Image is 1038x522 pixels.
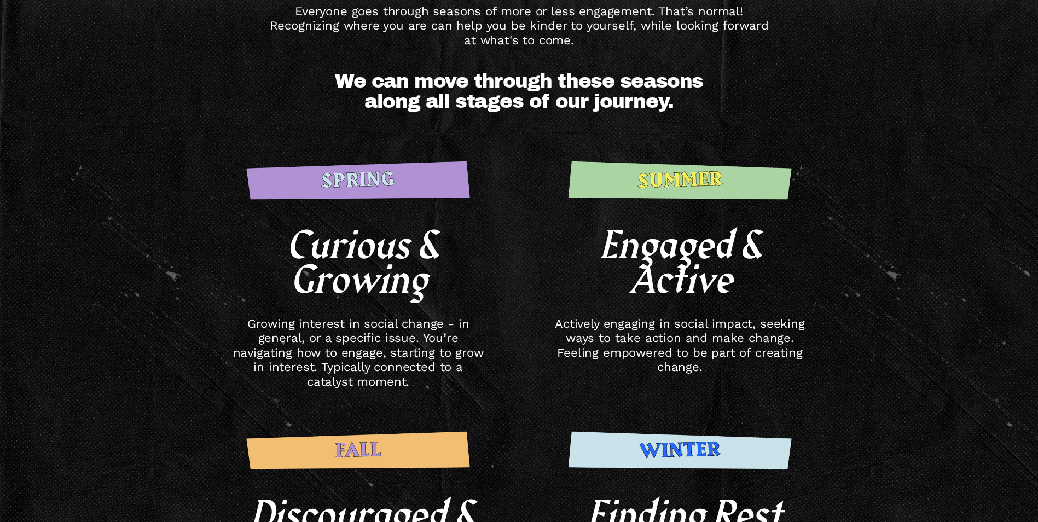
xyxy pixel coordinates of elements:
[265,4,774,48] p: Everyone goes through seasons of more or less engagement. That’s normal! Recognizing where you ar...
[233,316,488,388] span: Growing interest in social change - in general, or a specific issue. You’re navigating how to eng...
[599,221,768,305] em: Engaged & Active
[335,71,709,112] span: We can move through these seasons along all stages of our journey.
[286,221,445,305] em: Curious & Growing
[554,316,805,374] p: Actively engaging in social impact, seeking ways to take action and make change. Feeling empowere...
